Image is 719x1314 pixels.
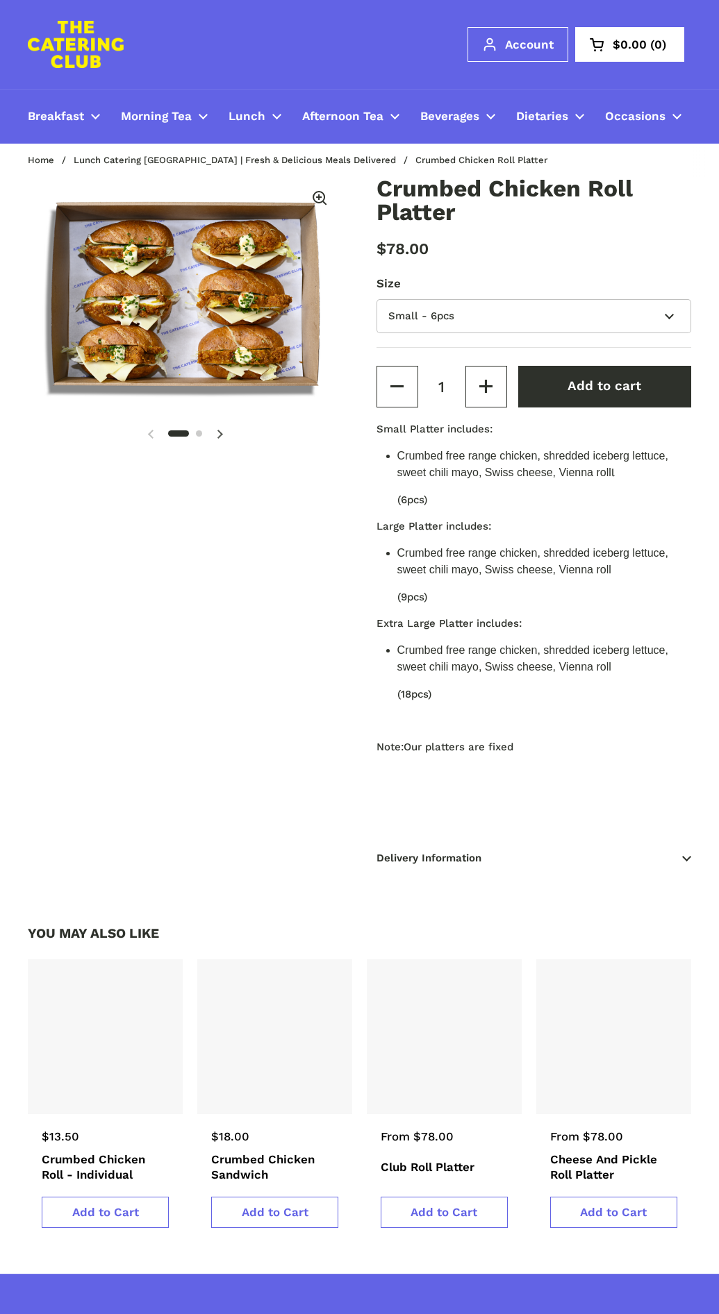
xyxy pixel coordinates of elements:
[411,1205,477,1219] span: Add to Cart
[218,100,292,133] a: Lunch
[377,741,404,753] i: Note:
[42,1197,169,1228] button: Add to Cart
[595,100,692,133] a: Occasions
[28,21,124,68] img: The Catering Club
[420,109,479,125] span: Beverages
[42,1129,79,1143] span: $13.50
[292,100,410,133] a: Afternoon Tea
[605,109,666,125] span: Occasions
[367,959,522,1114] a: Club Roll Platter
[110,100,218,133] a: Morning Tea
[536,959,691,1114] a: Cheese And Pickle Roll Platter
[397,494,427,506] span: (6pcs)
[580,1205,647,1219] span: Add to Cart
[377,617,522,630] b: Extra Large Platter includes:
[42,1152,145,1184] span: Crumbed Chicken Roll - Individual
[516,109,568,125] span: Dietaries
[550,1152,677,1178] a: Cheese And Pickle Roll Platter
[377,520,491,532] b: Large Platter includes:
[74,155,396,165] a: Lunch Catering [GEOGRAPHIC_DATA] | Fresh & Delicious Meals Delivered
[28,155,54,165] a: Home
[381,1197,508,1228] a: Add to Cart
[397,450,668,479] span: l
[381,1160,474,1176] span: Club Roll Platter
[17,100,110,133] a: Breakfast
[550,1197,677,1228] a: Add to Cart
[404,155,408,165] span: /
[377,423,493,435] b: Small Platter includes:
[242,1205,308,1219] span: Add to Cart
[377,275,692,292] label: Size
[397,644,668,673] span: Crumbed free range chicken, shredded iceberg lettuce, sweet chili mayo, Swiss cheese, Vienna roll
[397,450,668,478] span: Crumbed free range chicken, shredded iceberg lettuce, sweet chili mayo, Swiss cheese, Vienna roll
[229,109,265,125] span: Lunch
[302,109,383,125] span: Afternoon Tea
[397,547,668,575] span: Crumbed free range chicken, shredded iceberg lettuce, sweet chili mayo, Swiss cheese, Vienna roll
[197,959,352,1114] a: Crumbed Chicken Sandwich
[377,177,692,224] h1: Crumbed Chicken Roll Platter
[415,155,547,165] span: Crumbed Chicken Roll Platter
[28,155,561,165] nav: breadcrumbs
[468,27,568,62] a: Account
[550,1129,623,1143] span: From $78.00
[377,366,418,407] button: Decrease quantity
[211,1152,315,1184] span: Crumbed Chicken Sandwich
[381,1129,454,1143] span: From $78.00
[28,109,84,125] span: Breakfast
[613,39,647,51] span: $0.00
[647,39,670,51] span: 0
[72,1205,139,1219] span: Add to Cart
[28,927,159,940] span: YOU MAY ALSO LIKE
[121,109,192,125] span: Morning Tea
[62,155,66,165] span: /
[381,1160,508,1170] a: Club Roll Platter
[404,741,513,753] span: Our platters are fixed
[550,1152,657,1184] span: Cheese And Pickle Roll Platter
[28,177,343,413] img: Crumbed Chicken Roll Platter
[506,100,595,133] a: Dietaries
[211,1197,338,1228] a: Add to Cart
[211,1129,249,1143] span: $18.00
[42,1152,169,1178] a: Crumbed Chicken Roll - Individual
[377,239,429,258] span: $78.00
[397,591,427,603] span: (9pcs)
[397,688,431,700] span: (18pcs)
[465,366,507,407] button: Increase quantity
[518,366,691,407] button: Add to cart
[28,959,183,1114] a: Crumbed Chicken Roll - Individual
[568,378,641,394] span: Add to cart
[410,100,506,133] a: Beverages
[377,837,692,879] span: Delivery Information
[211,1152,338,1178] a: Crumbed Chicken Sandwich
